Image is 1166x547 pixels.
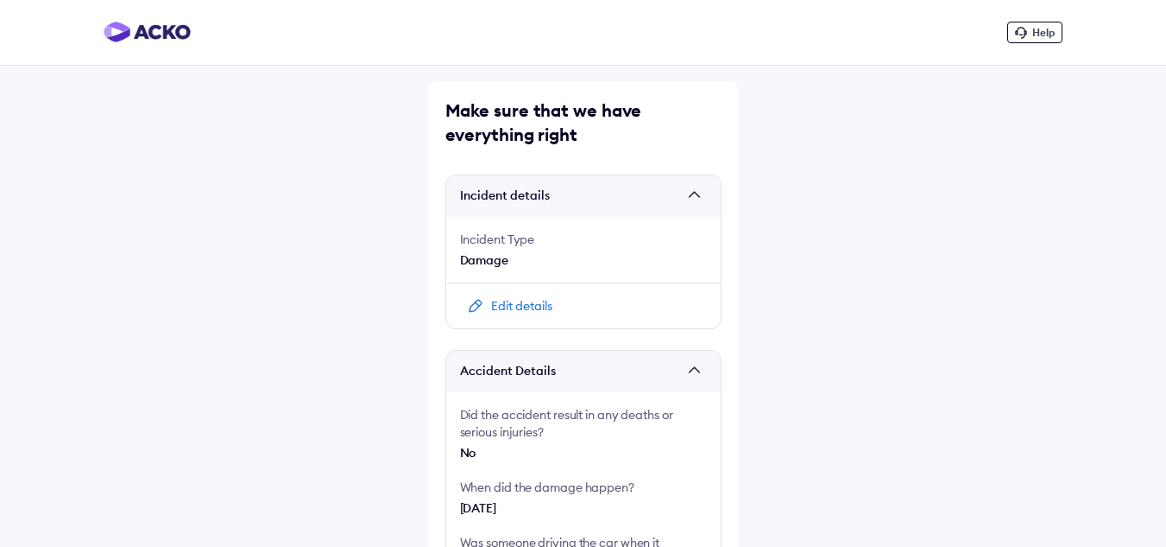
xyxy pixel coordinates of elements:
span: Help [1032,26,1055,39]
div: No [460,444,707,461]
span: Incident details [460,188,681,205]
img: horizontal-gradient.png [104,22,191,42]
div: Make sure that we have everything right [445,99,722,147]
div: [DATE] [460,499,707,517]
div: Incident Type [460,231,707,248]
span: Accident Details [460,363,681,380]
div: When did the damage happen? [460,479,707,496]
div: Did the accident result in any deaths or serious injuries? [460,406,707,441]
div: Edit details [491,297,552,315]
div: Damage [460,251,707,269]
